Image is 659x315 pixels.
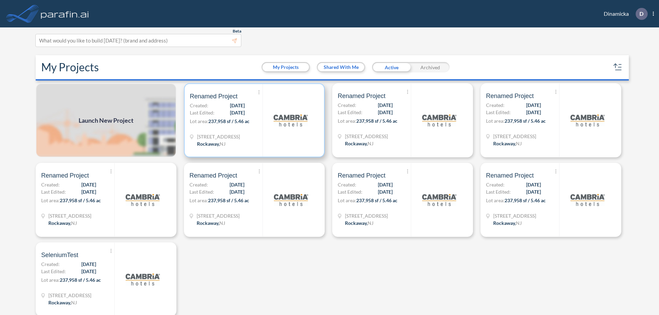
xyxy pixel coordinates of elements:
[36,83,176,157] img: add
[345,220,368,226] span: Rockaway ,
[493,220,516,226] span: Rockaway ,
[493,141,516,146] span: Rockaway ,
[368,220,373,226] span: NJ
[197,140,226,147] div: Rockaway, NJ
[60,277,101,283] span: 237,958 sf / 5.46 ac
[486,171,534,180] span: Renamed Project
[230,102,245,109] span: [DATE]
[378,181,393,188] span: [DATE]
[41,188,66,195] span: Last Edited:
[570,103,605,137] img: logo
[189,181,208,188] span: Created:
[356,197,397,203] span: 237,958 sf / 5.46 ac
[190,102,208,109] span: Created:
[263,63,309,71] button: My Projects
[189,171,237,180] span: Renamed Project
[411,62,450,72] div: Archived
[526,101,541,109] span: [DATE]
[345,212,388,219] span: 321 Mt Hope Ave
[39,7,90,21] img: logo
[60,197,101,203] span: 237,958 sf / 5.46 ac
[516,220,522,226] span: NJ
[48,212,91,219] span: 321 Mt Hope Ave
[41,171,89,180] span: Renamed Project
[230,188,244,195] span: [DATE]
[71,300,77,305] span: NJ
[197,220,219,226] span: Rockaway ,
[526,188,541,195] span: [DATE]
[197,212,240,219] span: 321 Mt Hope Ave
[493,219,522,227] div: Rockaway, NJ
[486,109,511,116] span: Last Edited:
[48,299,77,306] div: Rockaway, NJ
[505,118,546,124] span: 237,958 sf / 5.46 ac
[48,220,71,226] span: Rockaway ,
[570,183,605,217] img: logo
[486,197,505,203] span: Lot area:
[48,219,77,227] div: Rockaway, NJ
[345,141,368,146] span: Rockaway ,
[71,220,77,226] span: NJ
[274,103,308,137] img: logo
[197,141,220,147] span: Rockaway ,
[493,140,522,147] div: Rockaway, NJ
[338,181,356,188] span: Created:
[41,181,60,188] span: Created:
[345,219,373,227] div: Rockaway, NJ
[593,8,654,20] div: Dinamicka
[197,219,225,227] div: Rockaway, NJ
[79,116,134,125] span: Launch New Project
[208,197,249,203] span: 237,958 sf / 5.46 ac
[486,101,505,109] span: Created:
[378,109,393,116] span: [DATE]
[189,188,214,195] span: Last Edited:
[36,83,176,157] a: Launch New Project
[486,181,505,188] span: Created:
[274,183,308,217] img: logo
[516,141,522,146] span: NJ
[338,109,362,116] span: Last Edited:
[126,262,160,296] img: logo
[208,118,250,124] span: 237,958 sf / 5.46 ac
[372,62,411,72] div: Active
[126,183,160,217] img: logo
[41,61,99,74] h2: My Projects
[378,101,393,109] span: [DATE]
[81,188,96,195] span: [DATE]
[81,181,96,188] span: [DATE]
[41,277,60,283] span: Lot area:
[41,261,60,268] span: Created:
[338,171,385,180] span: Renamed Project
[486,92,534,100] span: Renamed Project
[81,268,96,275] span: [DATE]
[338,197,356,203] span: Lot area:
[378,188,393,195] span: [DATE]
[190,92,238,100] span: Renamed Project
[41,251,78,259] span: SeleniumTest
[422,103,456,137] img: logo
[230,181,244,188] span: [DATE]
[526,109,541,116] span: [DATE]
[356,118,397,124] span: 237,958 sf / 5.46 ac
[338,188,362,195] span: Last Edited:
[345,140,373,147] div: Rockaway, NJ
[639,11,644,17] p: D
[197,133,240,140] span: 321 Mt Hope Ave
[318,63,364,71] button: Shared With Me
[48,292,91,299] span: 321 Mt Hope Ave
[493,212,536,219] span: 321 Mt Hope Ave
[526,181,541,188] span: [DATE]
[81,261,96,268] span: [DATE]
[230,109,245,116] span: [DATE]
[41,268,66,275] span: Last Edited:
[493,133,536,140] span: 321 Mt Hope Ave
[486,118,505,124] span: Lot area:
[190,118,208,124] span: Lot area:
[338,118,356,124] span: Lot area:
[190,109,215,116] span: Last Edited:
[219,220,225,226] span: NJ
[486,188,511,195] span: Last Edited:
[368,141,373,146] span: NJ
[422,183,456,217] img: logo
[338,101,356,109] span: Created:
